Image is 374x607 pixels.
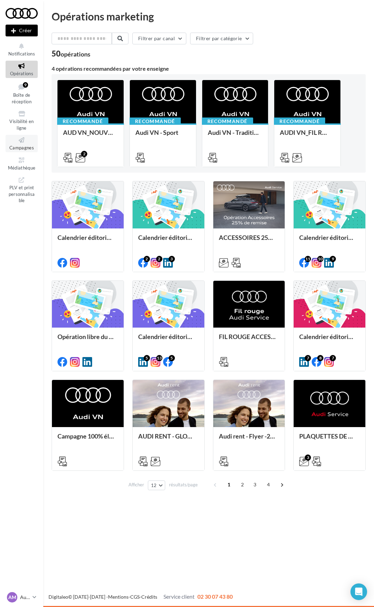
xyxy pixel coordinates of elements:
div: Calendrier éditorial national : du 02.09 au 15.09 [138,234,199,248]
div: 3 [305,454,311,461]
div: Recommandé [130,118,181,125]
div: Calendrier éditorial national : semaine du 08.09 au 14.09 [57,234,118,248]
div: AUDI VN_FIL ROUGE 2025 - A1, Q2, Q3, Q5 et Q4 e-tron [280,129,335,143]
span: PLV et print personnalisable [9,183,35,203]
span: Notifications [8,51,35,57]
span: © [DATE]-[DATE] - - - [48,594,233,600]
div: 2 [144,256,150,262]
div: Calendrier éditorial national : semaines du 04.08 au 25.08 [299,333,360,347]
div: Calendrier éditorial national : semaine du 25.08 au 31.08 [138,333,199,347]
button: Créer [6,25,38,36]
div: Recommandé [57,118,108,125]
span: 2 [237,479,248,490]
a: Visibilité en ligne [6,109,38,132]
span: Visibilité en ligne [9,119,34,131]
div: 50 [52,50,90,58]
div: 7 [330,355,336,361]
div: Opérations marketing [52,11,366,21]
div: AUDI RENT - GLOBAL [138,433,199,446]
span: AM [8,594,16,601]
a: Mentions [108,594,128,600]
span: résultats/page [169,482,198,488]
div: 2 [81,151,87,157]
div: 4 opérations recommandées par votre enseigne [52,66,366,71]
div: 2 [156,256,162,262]
span: Service client [163,593,195,600]
div: 9 [23,82,28,88]
div: Campagne 100% électrique BEV Septembre [57,433,118,446]
div: AUD VN_NOUVELLE A6 e-tron [63,129,118,143]
a: Crédits [141,594,157,600]
div: Recommandé [202,118,253,125]
span: Opérations [10,71,33,76]
a: Digitaleo [48,594,68,600]
button: Notifications [6,41,38,58]
div: Audi VN - Tradition [208,129,263,143]
div: opérations [61,51,90,57]
span: 12 [151,483,157,488]
a: AM Audi MACON [6,591,38,604]
div: FIL ROUGE ACCESSOIRES SEPTEMBRE - AUDI SERVICE [219,333,279,347]
a: Opérations [6,61,38,78]
a: CGS [130,594,140,600]
div: PLAQUETTES DE FREIN - AUDI SERVICE [299,433,360,446]
div: Open Intercom Messenger [350,583,367,600]
div: 3 [169,256,175,262]
div: Nouvelle campagne [6,25,38,36]
span: 4 [263,479,274,490]
span: Boîte de réception [12,92,32,104]
span: 1 [223,479,234,490]
div: 5 [169,355,175,361]
button: Filtrer par canal [132,33,186,44]
span: Campagnes [9,145,34,150]
div: ACCESSOIRES 25% SEPTEMBRE - AUDI SERVICE [219,234,279,248]
div: Recommandé [274,118,325,125]
div: 7 [305,355,311,361]
span: Médiathèque [8,165,36,171]
div: Opération libre du [DATE] 12:06 [57,333,118,347]
div: 8 [317,355,323,361]
div: 5 [144,355,150,361]
div: Calendrier éditorial national : du 02.09 au 09.09 [299,234,360,248]
div: Audi rent - Flyer -25% et -40% [219,433,279,446]
div: 13 [156,355,162,361]
button: Filtrer par catégorie [190,33,253,44]
div: 10 [317,256,323,262]
div: 11 [305,256,311,262]
a: Campagnes [6,135,38,152]
a: Boîte de réception9 [6,81,38,106]
span: 02 30 07 43 80 [197,593,233,600]
div: 9 [330,256,336,262]
a: Médiathèque [6,155,38,172]
p: Audi MACON [20,594,30,601]
span: Afficher [128,482,144,488]
span: 3 [249,479,260,490]
button: 12 [148,480,166,490]
div: Audi VN - Sport [135,129,190,143]
a: PLV et print personnalisable [6,175,38,205]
